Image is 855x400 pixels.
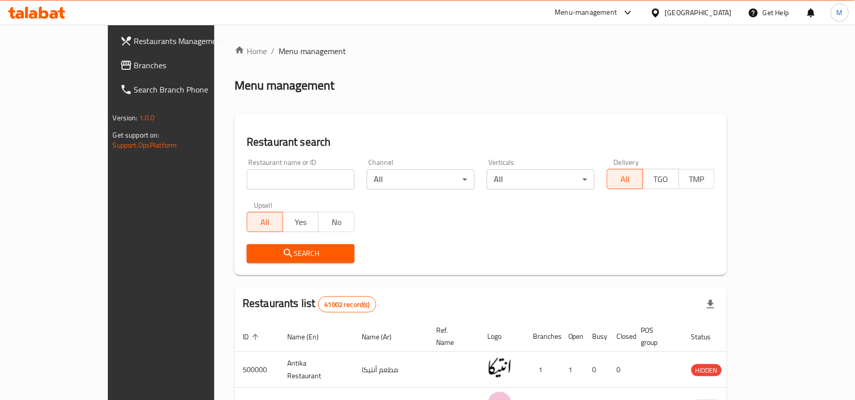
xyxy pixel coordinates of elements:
label: Delivery [614,159,639,166]
span: POS group [641,324,671,348]
span: Version: [113,111,138,124]
th: Logo [479,321,525,352]
span: Yes [287,215,315,230]
button: Yes [283,212,319,232]
button: All [607,169,643,189]
button: No [318,212,355,232]
li: / [271,45,275,57]
span: Get support on: [113,128,160,142]
span: M [837,7,843,18]
span: TGO [647,172,675,187]
td: 1 [560,352,585,388]
span: Status [691,331,724,343]
span: All [251,215,279,230]
span: Name (En) [287,331,332,343]
td: 0 [609,352,633,388]
a: Support.OpsPlatform [113,139,177,152]
h2: Restaurants list [243,296,376,313]
a: Restaurants Management [112,29,251,53]
td: 0 [585,352,609,388]
span: TMP [683,172,711,187]
span: All [611,172,639,187]
nav: breadcrumb [235,45,727,57]
span: 1.0.0 [139,111,155,124]
span: Branches [134,59,243,71]
h2: Restaurant search [247,135,715,150]
td: 500000 [235,352,279,388]
button: TGO [643,169,679,189]
a: Search Branch Phone [112,77,251,102]
span: Search [255,247,346,260]
button: All [247,212,283,232]
div: Export file [698,292,723,317]
span: Name (Ar) [362,331,405,343]
div: Total records count [318,296,376,313]
h2: Menu management [235,77,334,94]
a: Home [235,45,267,57]
span: Ref. Name [436,324,467,348]
span: Search Branch Phone [134,83,243,96]
span: HIDDEN [691,365,722,376]
td: 1 [525,352,560,388]
th: Closed [609,321,633,352]
input: Search for restaurant name or ID.. [247,169,355,190]
td: مطعم أنتيكا [354,352,428,388]
span: ID [243,331,262,343]
th: Branches [525,321,560,352]
span: Restaurants Management [134,35,243,47]
th: Busy [585,321,609,352]
span: 41002 record(s) [319,300,376,309]
span: No [323,215,351,230]
span: Menu management [279,45,346,57]
div: Menu-management [555,7,617,19]
th: Open [560,321,585,352]
a: Branches [112,53,251,77]
div: All [487,169,595,190]
button: TMP [679,169,715,189]
div: All [367,169,475,190]
label: Upsell [254,202,273,209]
td: Antika Restaurant [279,352,354,388]
div: [GEOGRAPHIC_DATA] [665,7,732,18]
button: Search [247,244,355,263]
img: Antika Restaurant [487,355,513,380]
